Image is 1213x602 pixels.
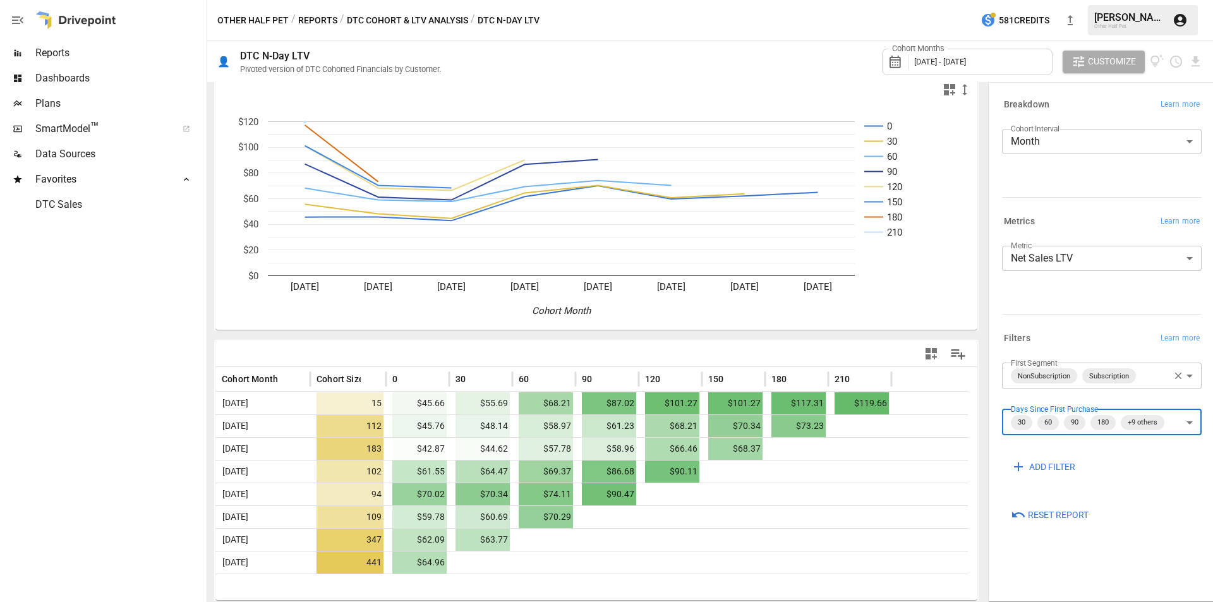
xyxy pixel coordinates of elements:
span: 15 [317,392,383,414]
button: Sort [662,370,680,388]
span: $60.69 [456,506,510,528]
span: 112 [317,415,383,437]
text: $80 [243,167,258,179]
button: Sort [593,370,611,388]
text: 210 [887,227,902,238]
label: First Segment [1011,358,1058,368]
text: 150 [887,196,902,208]
span: [DATE] - [DATE] [914,57,966,66]
span: 0 [392,373,397,385]
span: $68.37 [708,438,763,460]
span: Reports [35,45,204,61]
div: A chart. [215,102,968,330]
span: Reset Report [1028,507,1089,523]
text: [DATE] [730,281,759,292]
span: $44.62 [456,438,510,460]
span: $55.69 [456,392,510,414]
span: $119.66 [835,392,889,414]
button: Sort [399,370,416,388]
span: $61.55 [392,461,447,483]
span: $66.46 [645,438,699,460]
button: New version available, click to update! [1058,8,1083,33]
span: $63.77 [456,529,510,551]
button: Download report [1188,54,1203,69]
span: [DATE] [217,534,248,545]
span: DTC Sales [35,197,204,212]
span: [DATE] [217,512,248,522]
span: $64.47 [456,461,510,483]
span: 109 [317,506,383,528]
h6: Filters [1004,332,1030,346]
span: Learn more [1161,332,1200,345]
text: [DATE] [804,281,832,292]
div: Net Sales LTV [1002,246,1202,271]
label: Days Since First Purchase [1011,404,1098,414]
label: Cohort Interval [1011,123,1059,134]
span: NonSubscription [1013,369,1075,383]
span: Plans [35,96,204,111]
span: Cohort Size [317,373,364,385]
span: +9 others [1123,415,1162,430]
span: 120 [645,373,661,385]
span: Dashboards [35,71,204,86]
span: 30 [1013,415,1030,430]
span: $73.23 [771,415,826,437]
span: $70.29 [519,506,573,528]
span: 150 [708,373,724,385]
span: 441 [317,551,383,574]
span: $45.66 [392,392,447,414]
span: $62.09 [392,529,447,551]
text: 60 [887,151,897,162]
text: 0 [887,121,892,132]
span: $58.96 [582,438,636,460]
span: 183 [317,438,383,460]
text: $120 [238,116,258,128]
label: Metric [1011,240,1032,251]
text: 120 [887,181,902,193]
span: 60 [519,373,529,385]
span: ADD FILTER [1029,459,1075,475]
text: [DATE] [510,281,539,292]
span: 60 [1039,415,1057,430]
text: $0 [248,270,258,282]
span: $61.23 [582,415,636,437]
span: $70.34 [456,483,510,505]
text: [DATE] [291,281,319,292]
span: 30 [456,373,466,385]
span: $101.27 [645,392,699,414]
button: Reports [298,13,337,28]
button: Sort [852,370,869,388]
span: [DATE] [217,421,248,431]
text: $100 [238,141,258,153]
text: Cohort Month [532,305,591,316]
span: 347 [317,529,383,551]
div: Pivoted version of DTC Cohorted Financials by Customer. [240,64,441,74]
text: $20 [243,244,258,256]
span: $45.76 [392,415,447,437]
span: $74.11 [519,483,573,505]
button: Manage Columns [944,340,972,368]
span: Customize [1088,54,1136,69]
div: / [340,13,344,28]
span: 90 [582,373,592,385]
button: Sort [467,370,485,388]
span: $57.78 [519,438,573,460]
text: [DATE] [364,281,392,292]
span: $64.96 [392,551,447,574]
button: View documentation [1150,51,1164,73]
text: 180 [887,212,902,223]
span: 90 [1066,415,1083,430]
span: 581 Credits [999,13,1049,28]
button: Customize [1063,51,1145,73]
button: Reset Report [1002,503,1097,526]
button: Sort [279,370,297,388]
h6: Metrics [1004,215,1035,229]
span: $48.14 [456,415,510,437]
span: $70.02 [392,483,447,505]
button: DTC Cohort & LTV Analysis [347,13,468,28]
div: / [471,13,475,28]
span: $70.34 [708,415,763,437]
span: Learn more [1161,215,1200,228]
span: $117.31 [771,392,826,414]
text: [DATE] [657,281,685,292]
